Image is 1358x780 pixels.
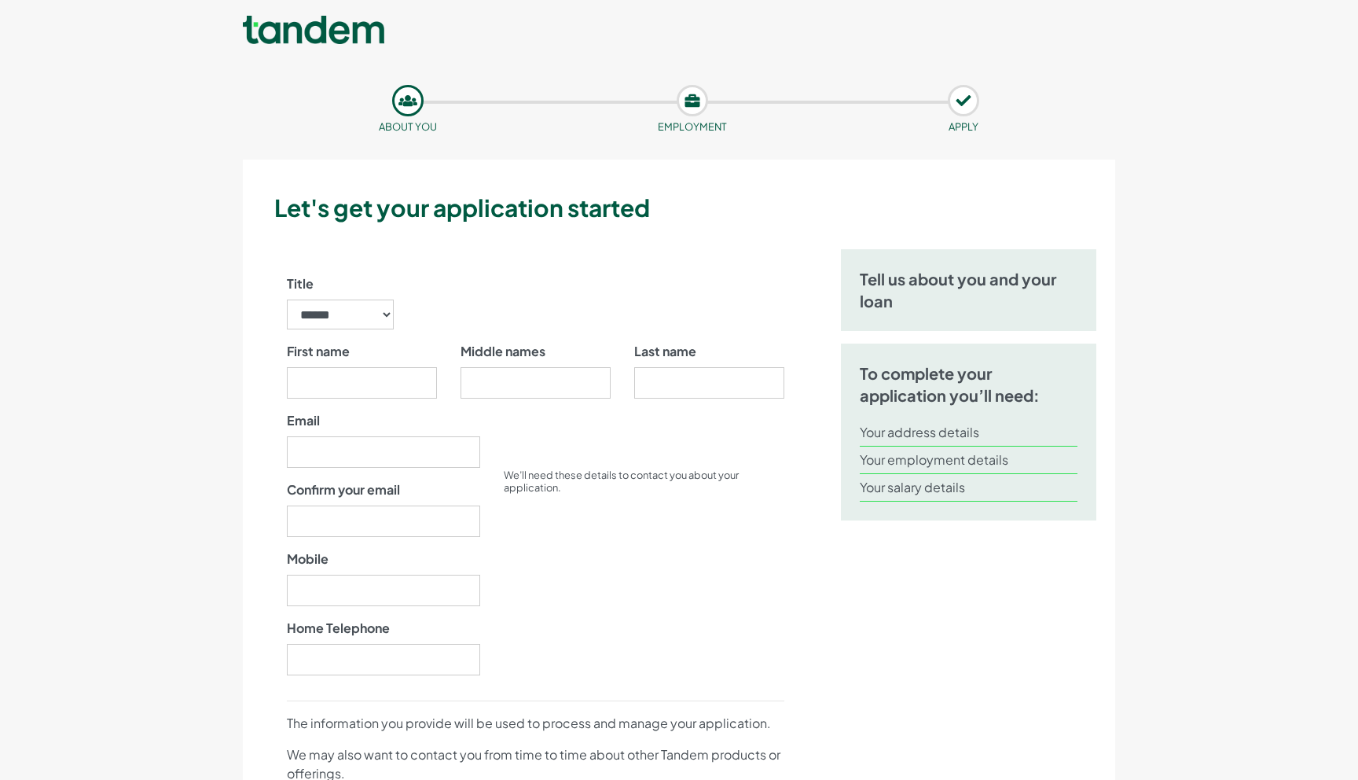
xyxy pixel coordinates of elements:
[634,342,696,361] label: Last name
[860,362,1077,407] h5: To complete your application you’ll need:
[287,342,350,361] label: First name
[287,714,784,733] p: The information you provide will be used to process and manage your application.
[504,469,739,494] small: We’ll need these details to contact you about your application.
[658,120,727,133] small: Employment
[860,474,1077,502] li: Your salary details
[860,419,1077,447] li: Your address details
[287,411,320,430] label: Email
[461,342,545,361] label: Middle names
[287,480,400,499] label: Confirm your email
[949,120,978,133] small: APPLY
[287,274,314,293] label: Title
[379,120,437,133] small: About you
[287,619,390,638] label: Home Telephone
[274,191,1109,224] h3: Let's get your application started
[860,447,1077,474] li: Your employment details
[860,268,1077,312] h5: Tell us about you and your loan
[287,550,328,568] label: Mobile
